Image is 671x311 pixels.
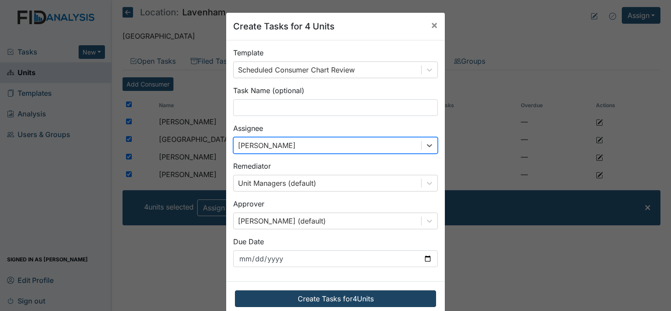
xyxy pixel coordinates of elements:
label: Assignee [233,123,263,134]
label: Due Date [233,236,264,247]
label: Remediator [233,161,271,171]
span: × [431,18,438,31]
label: Approver [233,199,264,209]
div: Scheduled Consumer Chart Review [238,65,355,75]
button: Create Tasks for4Units [235,290,436,307]
button: Close [424,13,445,37]
label: Task Name (optional) [233,85,304,96]
div: [PERSON_NAME] [238,140,296,151]
label: Template [233,47,263,58]
div: [PERSON_NAME] (default) [238,216,326,226]
h5: Create Tasks for 4 Units [233,20,335,33]
div: Consumers [123,77,660,225]
div: Unit Managers (default) [238,178,316,188]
